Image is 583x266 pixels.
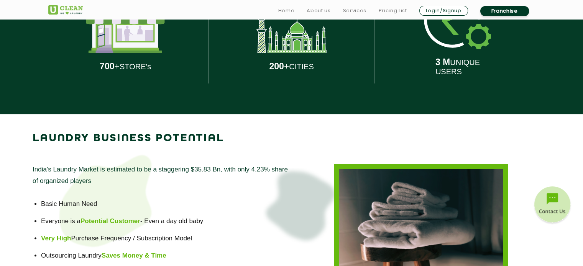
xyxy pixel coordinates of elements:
a: Franchise [480,6,529,16]
li: Everyone is a - Even a day old baby [41,215,283,227]
p: UNIQUE USERS [435,57,480,76]
b: 200 [269,61,284,71]
b: Very High [41,235,71,242]
span: + [100,61,120,71]
p: STORE's [100,61,151,72]
b: 3 M [435,57,450,67]
b: Saves Money & Time [102,252,166,259]
img: contact-btn [533,186,572,225]
p: LAUNDRY BUSINESS POTENTIAL [33,129,224,148]
p: India’s Laundry Market is estimated to be a staggering $35.83 Bn, with only 4.23% share of organi... [33,164,292,187]
li: Basic Human Need [41,198,283,210]
li: Purchase Frequency / Subscription Model [41,233,283,244]
b: 700 [100,61,114,71]
a: About us [307,6,330,15]
li: Outsourcing Laundry [41,250,283,261]
a: Home [278,6,295,15]
a: Pricing List [379,6,407,15]
span: + [269,61,289,71]
img: UClean Laundry and Dry Cleaning [48,5,83,15]
p: CITIES [269,61,314,72]
a: Login/Signup [419,6,468,16]
a: Services [343,6,366,15]
b: Potential Customer [80,217,140,225]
